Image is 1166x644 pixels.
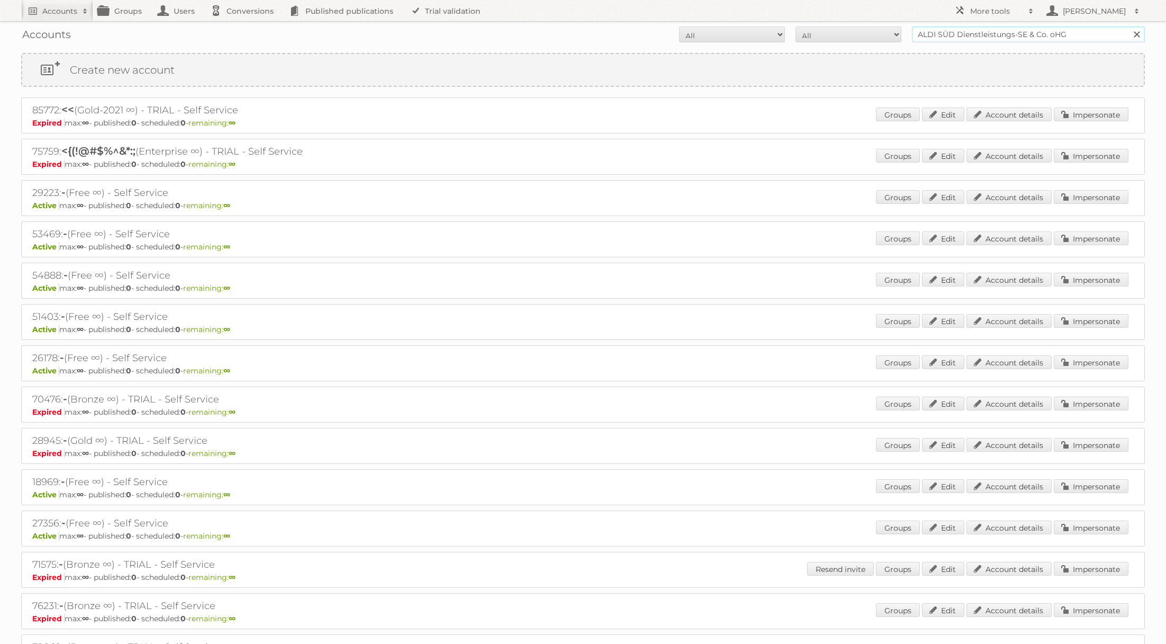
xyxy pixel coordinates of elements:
a: Account details [966,603,1052,617]
a: Impersonate [1054,149,1128,163]
a: Groups [876,521,920,534]
a: Edit [922,273,964,287]
strong: 0 [126,366,131,375]
p: max: - published: - scheduled: - [32,242,1134,252]
a: Account details [966,521,1052,534]
strong: ∞ [82,407,89,417]
span: << [61,103,74,116]
span: - [61,475,65,488]
h2: 29223: (Free ∞) - Self Service [32,186,403,200]
a: Edit [922,479,964,493]
a: Impersonate [1054,108,1128,121]
strong: ∞ [229,159,236,169]
strong: ∞ [223,366,230,375]
a: Edit [922,149,964,163]
strong: 0 [131,118,137,128]
a: Edit [922,355,964,369]
h2: 54888: (Free ∞) - Self Service [32,269,403,282]
strong: ∞ [82,118,89,128]
a: Account details [966,273,1052,287]
a: Groups [876,231,920,245]
span: - [61,310,65,323]
strong: ∞ [223,242,230,252]
a: Account details [966,562,1052,576]
a: Account details [966,355,1052,369]
p: max: - published: - scheduled: - [32,407,1134,417]
a: Resend invite [807,562,874,576]
p: max: - published: - scheduled: - [32,614,1134,623]
strong: 0 [180,407,186,417]
a: Impersonate [1054,273,1128,287]
h2: 18969: (Free ∞) - Self Service [32,475,403,489]
strong: ∞ [77,283,84,293]
span: remaining: [183,366,230,375]
a: Edit [922,231,964,245]
a: Edit [922,521,964,534]
span: Expired [32,614,65,623]
strong: 0 [175,201,180,210]
a: Impersonate [1054,314,1128,328]
span: - [63,392,67,405]
strong: ∞ [229,573,236,582]
p: max: - published: - scheduled: - [32,325,1134,334]
h2: 75759: (Enterprise ∞) - TRIAL - Self Service [32,145,403,158]
a: Groups [876,355,920,369]
strong: ∞ [77,325,84,334]
strong: ∞ [77,366,84,375]
a: Account details [966,149,1052,163]
strong: 0 [180,614,186,623]
strong: ∞ [77,242,84,252]
strong: ∞ [223,490,230,499]
strong: 0 [131,159,137,169]
span: Expired [32,407,65,417]
span: remaining: [188,118,236,128]
a: Impersonate [1054,479,1128,493]
h2: 27356: (Free ∞) - Self Service [32,516,403,530]
a: Groups [876,438,920,452]
a: Groups [876,479,920,493]
a: Account details [966,479,1052,493]
span: remaining: [188,159,236,169]
span: Active [32,366,59,375]
h2: [PERSON_NAME] [1060,6,1129,16]
p: max: - published: - scheduled: - [32,159,1134,169]
strong: ∞ [229,449,236,458]
h2: 26178: (Free ∞) - Self Service [32,351,403,365]
h2: 53469: (Free ∞) - Self Service [32,227,403,241]
strong: ∞ [229,407,236,417]
h2: Accounts [42,6,77,16]
a: Edit [922,603,964,617]
a: Edit [922,190,964,204]
span: - [64,269,68,281]
a: Impersonate [1054,397,1128,410]
span: Expired [32,573,65,582]
span: Active [32,531,59,541]
h2: 85772: (Gold-2021 ∞) - TRIAL - Self Service [32,103,403,117]
strong: ∞ [77,201,84,210]
strong: 0 [175,490,180,499]
p: max: - published: - scheduled: - [32,283,1134,293]
a: Edit [922,397,964,410]
h2: 51403: (Free ∞) - Self Service [32,310,403,324]
a: Groups [876,314,920,328]
a: Account details [966,190,1052,204]
a: Impersonate [1054,231,1128,245]
a: Edit [922,314,964,328]
a: Impersonate [1054,521,1128,534]
p: max: - published: - scheduled: - [32,490,1134,499]
p: max: - published: - scheduled: - [32,449,1134,458]
h2: 70476: (Bronze ∞) - TRIAL - Self Service [32,392,403,406]
span: - [63,434,67,446]
span: remaining: [188,449,236,458]
a: Groups [876,603,920,617]
p: max: - published: - scheduled: - [32,531,1134,541]
a: Account details [966,108,1052,121]
span: - [59,599,64,612]
a: Impersonate [1054,190,1128,204]
strong: 0 [126,283,131,293]
strong: ∞ [223,531,230,541]
a: Create new account [22,54,1144,86]
strong: 0 [175,325,180,334]
strong: 0 [131,614,137,623]
a: Groups [876,190,920,204]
